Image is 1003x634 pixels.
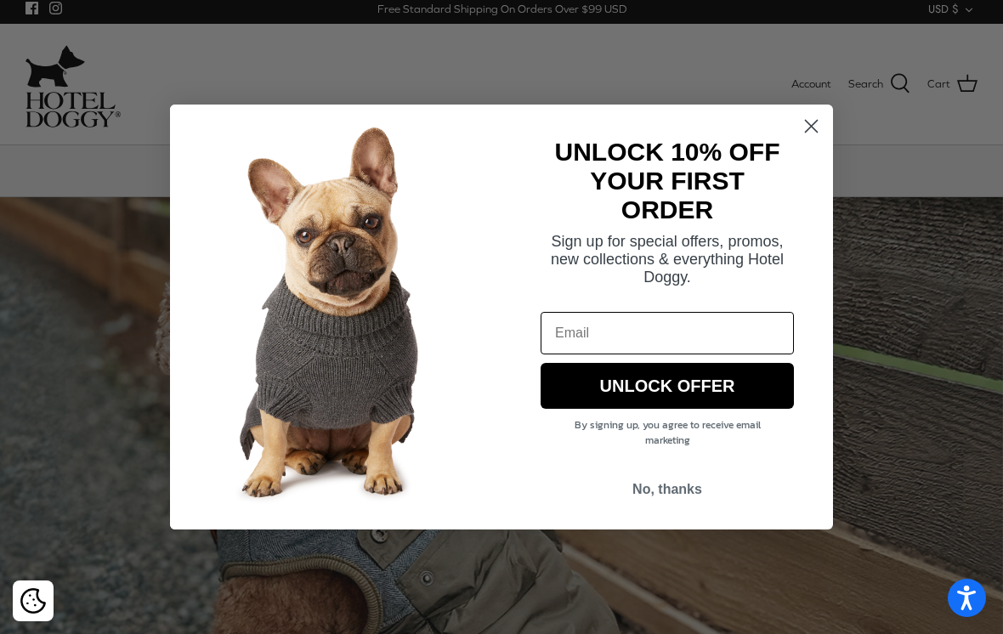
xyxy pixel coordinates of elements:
div: Cookie policy [13,580,54,621]
button: UNLOCK OFFER [541,363,794,409]
button: No, thanks [541,473,794,506]
span: By signing up, you agree to receive email marketing [575,417,761,448]
button: Close dialog [796,111,826,141]
span: Sign up for special offers, promos, new collections & everything Hotel Doggy. [551,233,784,286]
img: 7cf315d2-500c-4d0a-a8b4-098d5756016d.jpeg [170,105,501,529]
button: Cookie policy [18,586,48,616]
strong: UNLOCK 10% OFF YOUR FIRST ORDER [554,138,779,224]
img: Cookie policy [20,588,46,614]
input: Email [541,312,794,354]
